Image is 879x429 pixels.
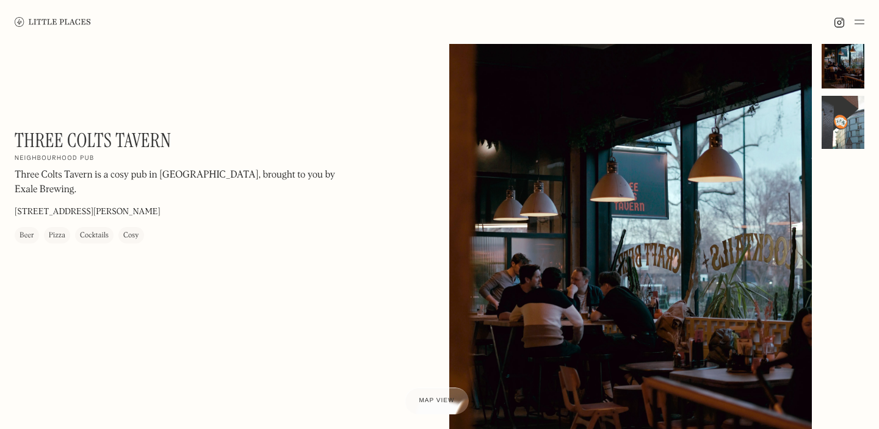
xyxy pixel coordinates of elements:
[405,388,469,414] a: Map view
[15,168,344,197] p: Three Colts Tavern is a cosy pub in [GEOGRAPHIC_DATA], brought to you by Exale Brewing.
[419,397,455,404] span: Map view
[15,154,94,163] h2: Neighbourhood pub
[123,229,139,242] div: Cosy
[20,229,34,242] div: Beer
[80,229,109,242] div: Cocktails
[15,206,161,218] p: [STREET_ADDRESS][PERSON_NAME]
[49,229,65,242] div: Pizza
[15,129,172,152] h1: Three Colts Tavern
